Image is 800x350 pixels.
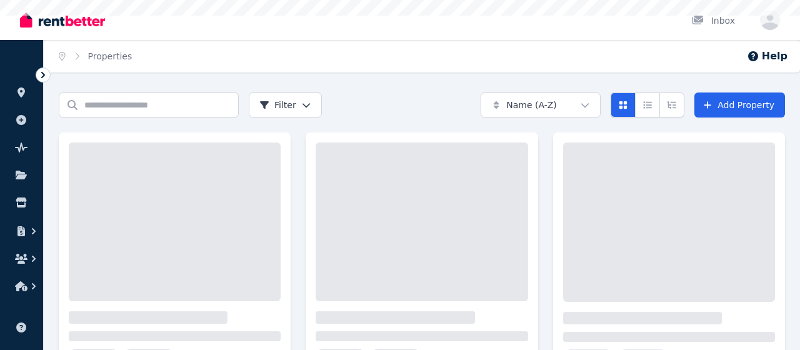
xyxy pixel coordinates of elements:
[694,92,785,117] a: Add Property
[659,92,684,117] button: Expanded list view
[635,92,660,117] button: Compact list view
[88,51,132,61] a: Properties
[259,99,296,111] span: Filter
[691,14,735,27] div: Inbox
[611,92,636,117] button: Card view
[44,40,147,72] nav: Breadcrumb
[611,92,684,117] div: View options
[20,11,105,29] img: RentBetter
[506,99,557,111] span: Name (A-Z)
[747,49,787,64] button: Help
[249,92,322,117] button: Filter
[481,92,601,117] button: Name (A-Z)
